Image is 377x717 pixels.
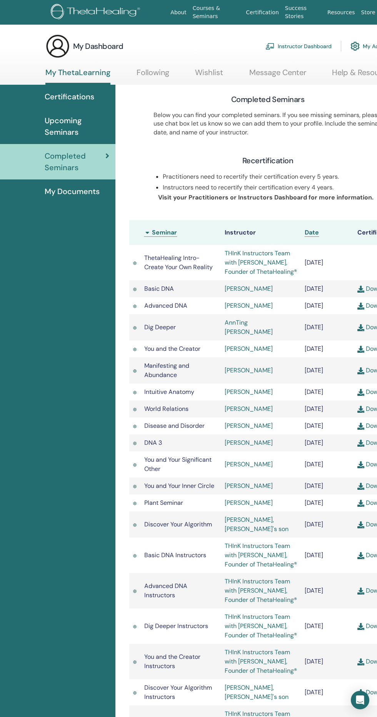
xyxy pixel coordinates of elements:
td: [DATE] [301,608,354,644]
a: THInK Instructors Team with [PERSON_NAME], Founder of ThetaHealing® [225,577,297,604]
img: download.svg [357,623,364,630]
img: download.svg [357,461,364,468]
span: Advanced DNA Instructors [144,582,187,599]
img: Active Certificate [133,369,137,374]
a: THInK Instructors Team with [PERSON_NAME], Founder of ThetaHealing® [225,613,297,639]
td: [DATE] [301,357,354,384]
span: Manifesting and Abundance [144,362,189,379]
a: Courses & Seminars [190,1,243,23]
img: generic-user-icon.jpg [45,34,70,59]
a: Success Stories [282,1,324,23]
span: Discover Your Algorithm [144,520,212,528]
td: [DATE] [301,384,354,400]
a: THInK Instructors Team with [PERSON_NAME], Founder of ThetaHealing® [225,542,297,568]
a: Wishlist [195,68,223,83]
img: download.svg [357,552,364,559]
span: Basic DNA [144,285,174,293]
img: Active Certificate [133,424,137,429]
a: About [167,5,189,20]
img: download.svg [357,483,364,490]
img: download.svg [357,521,364,528]
img: download.svg [357,500,364,507]
img: Active Certificate [133,553,137,558]
a: [PERSON_NAME] [225,422,273,430]
td: [DATE] [301,538,354,573]
a: THInK Instructors Team with [PERSON_NAME], Founder of ThetaHealing® [225,249,297,276]
a: Message Center [249,68,306,83]
a: [PERSON_NAME] [225,345,273,353]
span: ThetaHealing Intro- Create Your Own Reality [144,254,213,271]
a: AnnTing [PERSON_NAME] [225,318,273,336]
b: Visit your Practitioners or Instructors Dashboard for more information. [158,193,374,201]
td: [DATE] [301,644,354,679]
img: Active Certificate [133,690,137,695]
img: Active Certificate [133,261,137,266]
span: My Documents [45,186,100,197]
a: [PERSON_NAME], [PERSON_NAME]'s son [225,683,289,701]
img: download.svg [357,389,364,396]
a: Date [305,228,319,237]
a: Following [137,68,169,83]
td: [DATE] [301,297,354,314]
span: Upcoming Seminars [45,115,109,138]
th: Instructor [221,220,301,245]
img: Active Certificate [133,304,137,309]
span: Date [305,228,319,236]
img: chalkboard-teacher.svg [265,43,275,50]
img: download.svg [357,423,364,430]
a: THInK Instructors Team with [PERSON_NAME], Founder of ThetaHealing® [225,648,297,675]
img: Active Certificate [133,347,137,352]
span: Advanced DNA [144,302,187,310]
a: [PERSON_NAME] [225,388,273,396]
img: Active Certificate [133,624,137,629]
span: You and the Creator [144,345,200,353]
span: You and Your Inner Circle [144,482,214,490]
img: Active Certificate [133,325,137,330]
div: Open Intercom Messenger [351,691,369,709]
img: Active Certificate [133,462,137,467]
span: Dig Deeper [144,323,176,331]
span: Disease and Disorder [144,422,205,430]
img: Active Certificate [133,589,137,594]
span: Intuitive Anatomy [144,388,194,396]
a: [PERSON_NAME] [225,482,273,490]
a: My ThetaLearning [45,68,110,85]
h3: Completed Seminars [231,94,304,105]
a: [PERSON_NAME] [225,499,273,507]
td: [DATE] [301,245,354,280]
span: World Relations [144,405,188,413]
span: Basic DNA Instructors [144,551,206,559]
span: DNA 3 [144,439,162,447]
td: [DATE] [301,280,354,297]
img: download.svg [357,588,364,595]
img: Active Certificate [133,501,137,506]
a: [PERSON_NAME] [225,366,273,374]
h3: Recertification [242,155,293,166]
td: [DATE] [301,400,354,417]
td: [DATE] [301,573,354,608]
img: download.svg [357,440,364,447]
img: Active Certificate [133,287,137,292]
td: [DATE] [301,451,354,477]
a: [PERSON_NAME] [225,405,273,413]
td: [DATE] [301,434,354,451]
img: Active Certificate [133,660,137,665]
a: Instructor Dashboard [265,38,332,55]
img: download.svg [357,406,364,413]
a: [PERSON_NAME] [225,460,273,468]
a: [PERSON_NAME] [225,302,273,310]
img: logo.png [51,4,143,21]
td: [DATE] [301,511,354,538]
img: download.svg [357,324,364,331]
span: Dig Deeper Instructors [144,622,208,630]
img: Active Certificate [133,390,137,395]
img: download.svg [357,303,364,310]
a: [PERSON_NAME] [225,285,273,293]
img: download.svg [357,367,364,374]
img: download.svg [357,689,364,696]
img: download.svg [357,658,364,665]
img: Active Certificate [133,484,137,489]
img: cog.svg [350,40,360,53]
img: Active Certificate [133,441,137,446]
img: download.svg [357,346,364,353]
